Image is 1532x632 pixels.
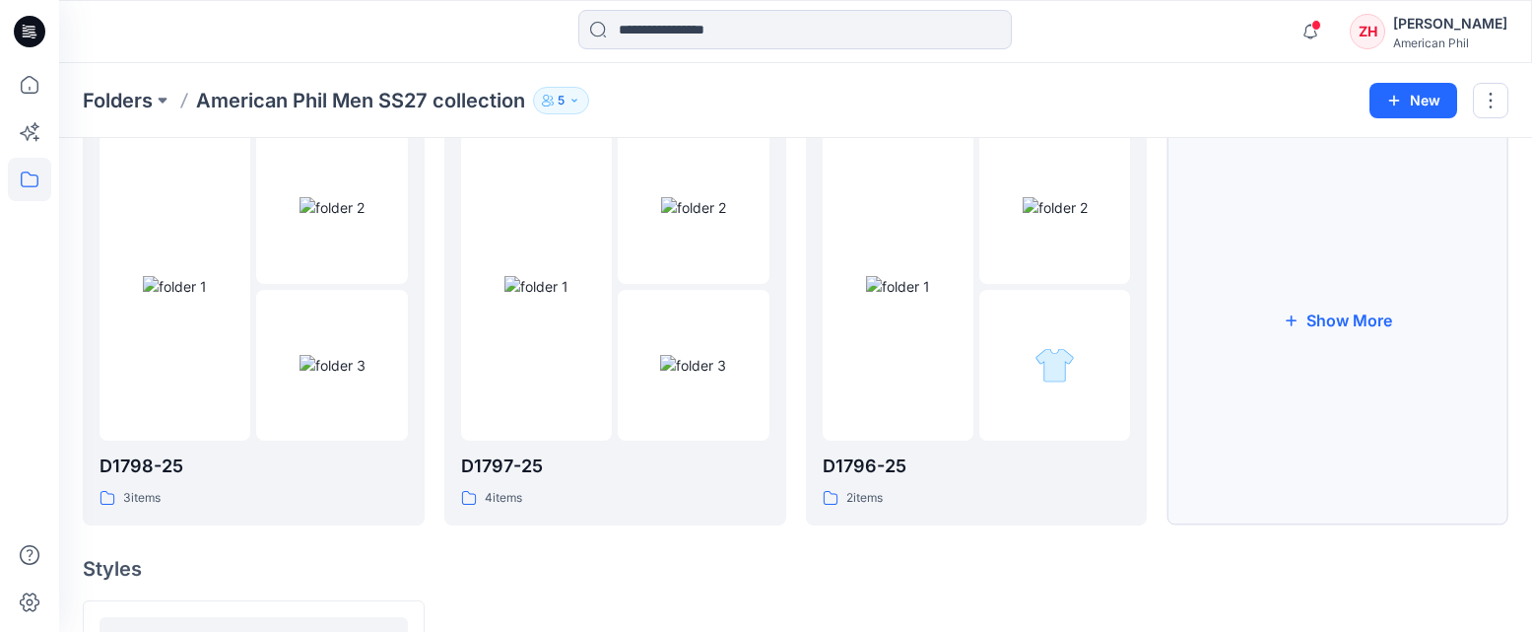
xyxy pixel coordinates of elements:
[196,87,525,114] p: American Phil Men SS27 collection
[83,87,153,114] a: Folders
[866,276,930,297] img: folder 1
[1393,35,1507,50] div: American Phil
[444,115,786,525] a: folder 1folder 2folder 3D1797-254items
[485,488,522,509] p: 4 items
[661,197,726,218] img: folder 2
[1393,12,1507,35] div: [PERSON_NAME]
[660,355,726,376] img: folder 3
[1166,115,1508,525] button: Show More
[558,90,565,111] p: 5
[300,355,366,376] img: folder 3
[504,276,568,297] img: folder 1
[461,453,769,480] p: D1797-25
[300,197,365,218] img: folder 2
[806,115,1148,525] a: folder 1folder 2folder 3D1796-252items
[1023,197,1088,218] img: folder 2
[83,557,1508,581] h4: Styles
[83,115,425,525] a: folder 1folder 2folder 3D1798-253items
[1350,14,1385,49] div: ZH
[100,453,408,480] p: D1798-25
[1034,345,1075,386] img: folder 3
[143,276,207,297] img: folder 1
[1369,83,1457,118] button: New
[533,87,589,114] button: 5
[823,453,1131,480] p: D1796-25
[123,488,161,509] p: 3 items
[846,488,883,509] p: 2 items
